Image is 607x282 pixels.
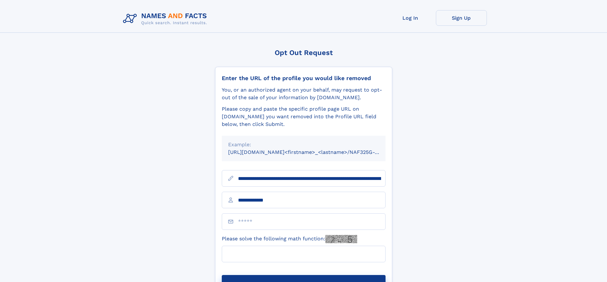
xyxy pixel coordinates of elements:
a: Sign Up [436,10,487,26]
div: Example: [228,141,379,148]
div: You, or an authorized agent on your behalf, may request to opt-out of the sale of your informatio... [222,86,386,101]
small: [URL][DOMAIN_NAME]<firstname>_<lastname>/NAF325G-xxxxxxxx [228,149,398,155]
div: Opt Out Request [215,49,392,57]
img: Logo Names and Facts [120,10,212,27]
div: Enter the URL of the profile you would like removed [222,75,386,82]
div: Please copy and paste the specific profile page URL on [DOMAIN_NAME] you want removed into the Pr... [222,105,386,128]
a: Log In [385,10,436,26]
label: Please solve the following math function: [222,235,357,243]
